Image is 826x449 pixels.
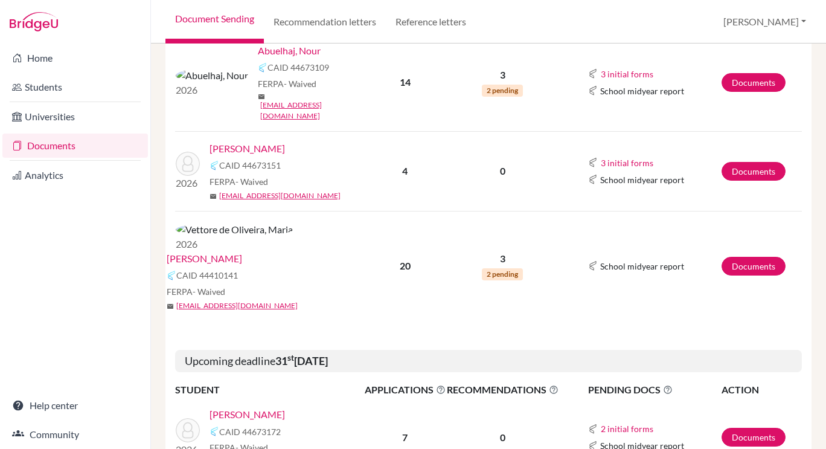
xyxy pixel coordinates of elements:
[210,407,285,422] a: [PERSON_NAME]
[176,237,293,251] p: 2026
[588,175,598,184] img: Common App logo
[400,260,411,271] b: 20
[258,63,267,73] img: Common App logo
[235,176,268,187] span: - Waived
[588,158,598,167] img: Common App logo
[193,286,225,297] span: - Waived
[588,86,598,95] img: Common App logo
[447,251,559,266] p: 3
[718,10,812,33] button: [PERSON_NAME]
[588,261,598,271] img: Common App logo
[10,12,58,31] img: Bridge-U
[447,164,559,178] p: 0
[210,175,268,188] span: FERPA
[402,431,408,443] b: 7
[600,260,684,273] span: School midyear report
[482,268,523,280] span: 2 pending
[722,428,786,447] a: Documents
[167,271,176,280] img: Common App logo
[176,176,200,190] p: 2026
[2,134,148,158] a: Documents
[2,163,148,187] a: Analytics
[267,61,329,74] span: CAID 44673109
[176,418,200,442] img: Kiani, Jennah
[258,93,265,100] span: mail
[175,350,802,373] h5: Upcoming deadline
[167,251,242,266] a: [PERSON_NAME]
[588,383,721,397] span: PENDING DOCS
[176,152,200,176] img: Geller, Noam
[2,393,148,418] a: Help center
[260,100,373,121] a: [EMAIL_ADDRESS][DOMAIN_NAME]
[721,382,802,398] th: ACTION
[210,193,217,200] span: mail
[400,76,411,88] b: 14
[2,422,148,447] a: Community
[210,427,219,436] img: Common App logo
[219,159,281,172] span: CAID 44673151
[588,69,598,79] img: Common App logo
[2,46,148,70] a: Home
[210,141,285,156] a: [PERSON_NAME]
[447,430,559,445] p: 0
[176,222,293,237] img: Vettore de Oliveira, Maria
[600,85,684,97] span: School midyear report
[210,161,219,170] img: Common App logo
[2,105,148,129] a: Universities
[588,424,598,434] img: Common App logo
[176,83,248,97] p: 2026
[482,85,523,97] span: 2 pending
[287,353,294,363] sup: st
[600,173,684,186] span: School midyear report
[176,68,248,83] img: Abuelhaj, Nour
[175,382,364,398] th: STUDENT
[284,79,316,89] span: - Waived
[258,44,321,58] a: Abuelhaj, Nour
[176,269,238,282] span: CAID 44410141
[167,285,225,298] span: FERPA
[600,67,654,81] button: 3 initial forms
[275,354,328,367] b: 31 [DATE]
[167,303,174,310] span: mail
[600,422,654,436] button: 2 initial forms
[258,77,316,90] span: FERPA
[176,300,298,311] a: [EMAIL_ADDRESS][DOMAIN_NAME]
[600,156,654,170] button: 3 initial forms
[219,190,341,201] a: [EMAIL_ADDRESS][DOMAIN_NAME]
[447,68,559,82] p: 3
[402,165,408,176] b: 4
[722,162,786,181] a: Documents
[2,75,148,99] a: Students
[722,257,786,276] a: Documents
[365,383,446,397] span: APPLICATIONS
[447,383,559,397] span: RECOMMENDATIONS
[722,73,786,92] a: Documents
[219,425,281,438] span: CAID 44673172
